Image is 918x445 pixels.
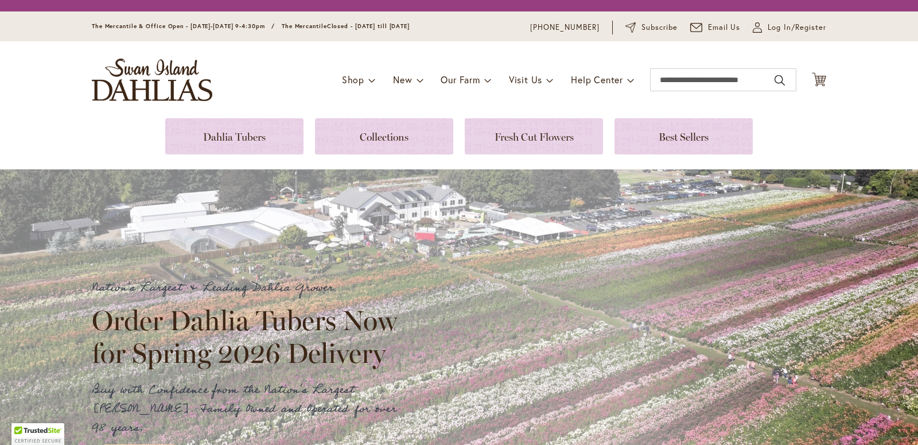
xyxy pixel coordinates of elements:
[92,381,407,438] p: Buy with Confidence from the Nation's Largest [PERSON_NAME]. Family Owned and Operated for over 9...
[625,22,678,33] a: Subscribe
[393,73,412,86] span: New
[641,22,678,33] span: Subscribe
[690,22,741,33] a: Email Us
[775,71,785,90] button: Search
[92,304,407,369] h2: Order Dahlia Tubers Now for Spring 2026 Delivery
[530,22,600,33] a: [PHONE_NUMBER]
[92,22,327,30] span: The Mercantile & Office Open - [DATE]-[DATE] 9-4:30pm / The Mercantile
[92,278,407,297] p: Nation's Largest & Leading Dahlia Grower
[768,22,826,33] span: Log In/Register
[571,73,623,86] span: Help Center
[327,22,410,30] span: Closed - [DATE] till [DATE]
[509,73,542,86] span: Visit Us
[342,73,364,86] span: Shop
[708,22,741,33] span: Email Us
[753,22,826,33] a: Log In/Register
[92,59,212,101] a: store logo
[441,73,480,86] span: Our Farm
